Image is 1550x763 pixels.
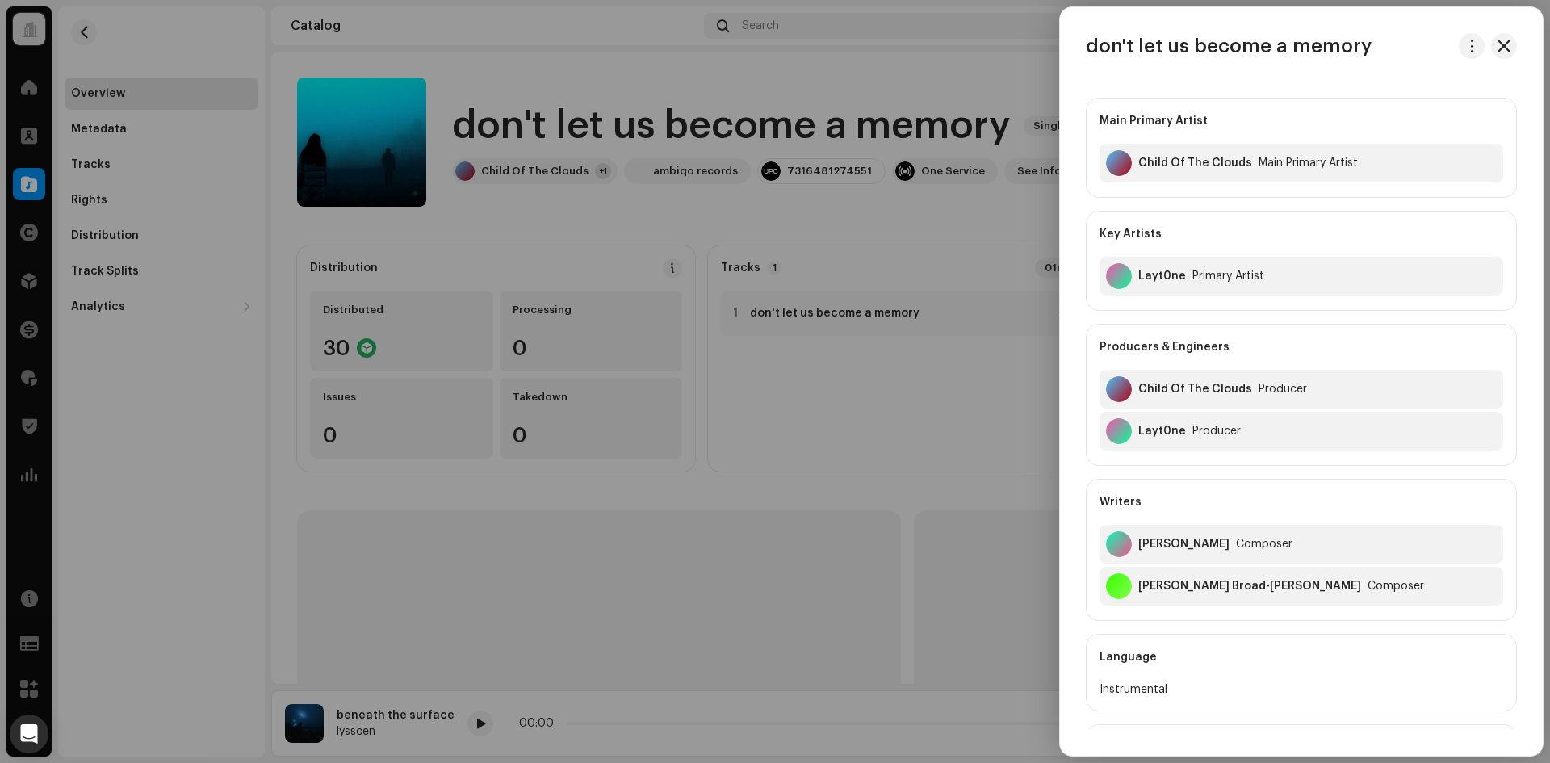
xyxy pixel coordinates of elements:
div: Instrumental [1100,680,1503,699]
div: Primary Artist [1192,270,1264,283]
div: Main Primary Artist [1100,99,1503,144]
div: Child Of The Clouds [1138,383,1252,396]
h3: don't let us become a memory [1086,33,1372,59]
div: Layt0ne [1138,270,1186,283]
div: Producer [1192,425,1241,438]
div: Child Of The Clouds [1138,157,1252,170]
div: Johnny Yono [1138,538,1230,551]
div: Writers [1100,480,1503,525]
div: Key Artists [1100,212,1503,257]
div: Language [1100,635,1503,680]
div: Composer [1236,538,1292,551]
div: Producers & Engineers [1100,325,1503,370]
div: Main Primary Artist [1259,157,1358,170]
div: Open Intercom Messenger [10,715,48,753]
div: Producer [1259,383,1307,396]
div: Layt0ne [1138,425,1186,438]
div: Composer [1368,580,1424,593]
div: Lewis Broad-Ashman [1138,580,1361,593]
